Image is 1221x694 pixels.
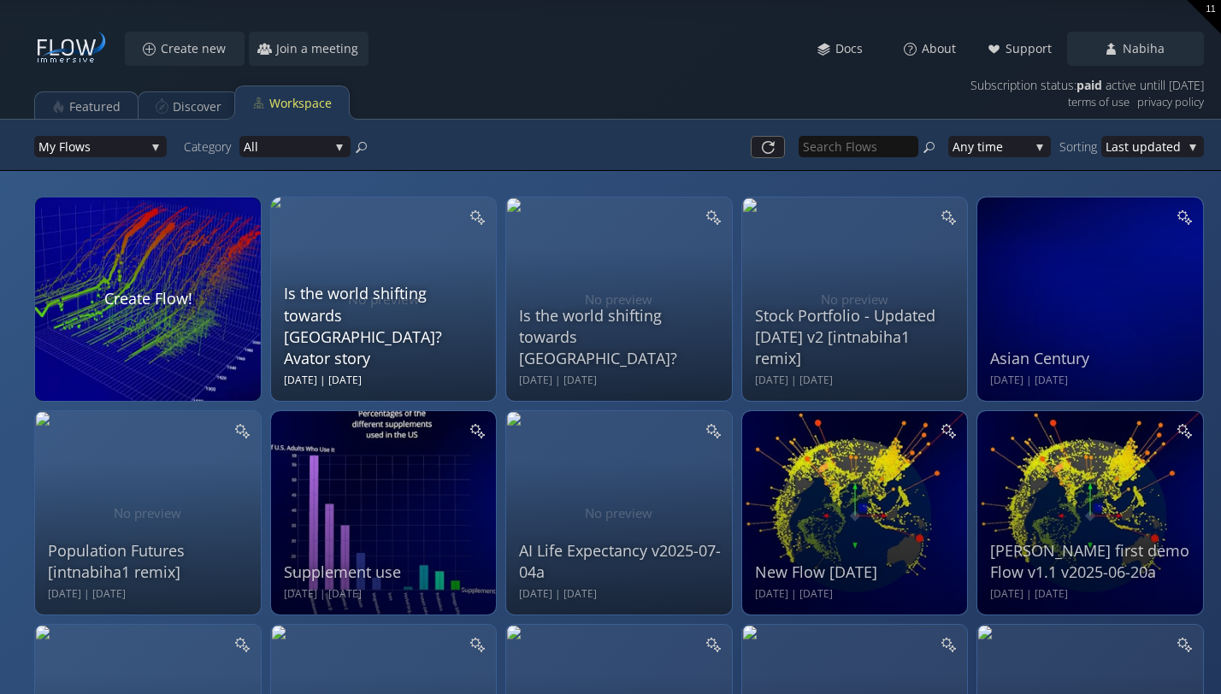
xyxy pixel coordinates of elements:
a: privacy policy [1137,91,1204,113]
div: Stock Portfolio - Updated [DATE] v2 [intnabiha1 remix] [755,305,959,370]
div: [DATE] | [DATE] [755,587,959,602]
span: Support [1005,40,1062,57]
div: [DATE] | [DATE] [284,373,488,388]
div: [DATE] | [DATE] [284,587,488,602]
div: [DATE] | [DATE] [48,587,252,602]
div: AI Life Expectancy v2025-07-04a [519,540,723,583]
div: New Flow [DATE] [755,562,959,583]
div: Supplement use [284,562,488,583]
span: All [244,136,329,157]
span: ws [75,136,145,157]
div: Workspace [269,87,332,120]
input: Search Flows [799,136,918,157]
div: Featured [69,91,121,123]
span: My Flo [38,136,75,157]
div: Is the world shifting towards [GEOGRAPHIC_DATA]? [519,305,723,370]
span: Join a meeting [275,40,369,57]
span: Docs [835,40,873,57]
div: [PERSON_NAME] first demo Flow v1.1 v2025-06-20a [990,540,1194,583]
div: [DATE] | [DATE] [990,587,1194,602]
div: [DATE] | [DATE] [519,587,723,602]
div: Is the world shifting towards [GEOGRAPHIC_DATA]? Avator story [284,283,488,369]
div: Sorting [1059,136,1101,157]
a: terms of use [1068,91,1130,113]
span: La [1106,136,1118,157]
span: st updated [1118,136,1183,157]
div: Population Futures [intnabiha1 remix] [48,540,252,583]
div: Asian Century [990,348,1194,369]
div: [DATE] | [DATE] [755,373,959,388]
div: [DATE] | [DATE] [519,373,723,388]
div: Discover [173,91,221,123]
span: Nabiha [1122,40,1175,57]
span: me [985,136,1029,157]
div: [DATE] | [DATE] [990,373,1194,388]
span: Create new [160,40,236,57]
span: About [921,40,966,57]
div: Category [184,136,239,157]
span: Any ti [953,136,985,157]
